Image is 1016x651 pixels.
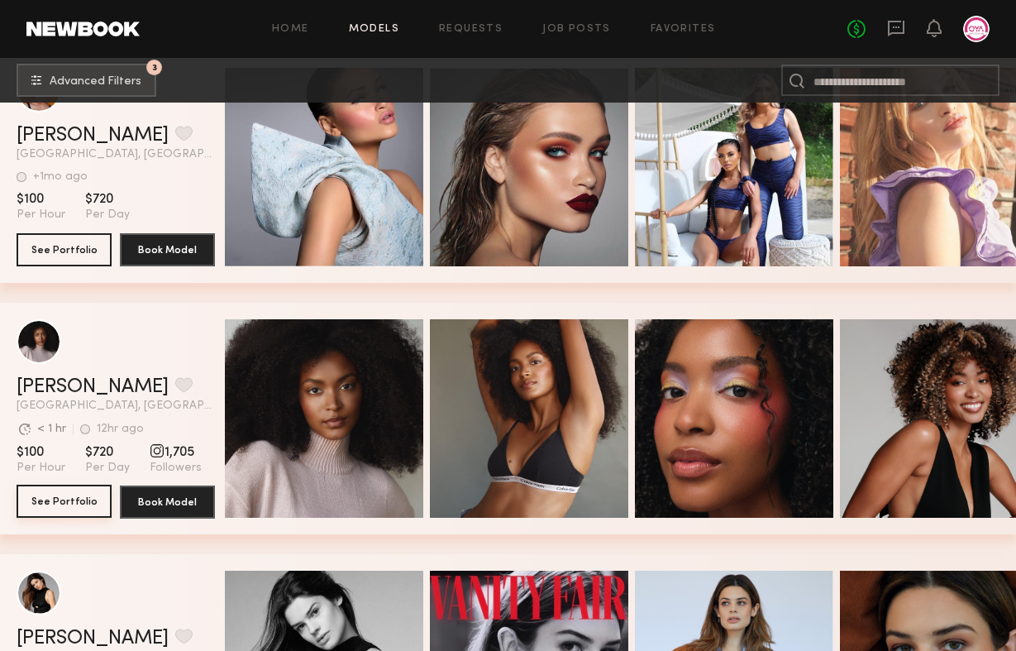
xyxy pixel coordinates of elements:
[17,126,169,146] a: [PERSON_NAME]
[17,208,65,223] span: Per Hour
[152,64,157,71] span: 3
[272,24,309,35] a: Home
[150,461,202,476] span: Followers
[85,191,130,208] span: $720
[17,191,65,208] span: $100
[85,461,130,476] span: Per Day
[85,208,130,223] span: Per Day
[85,444,130,461] span: $720
[17,149,215,160] span: [GEOGRAPHIC_DATA], [GEOGRAPHIC_DATA]
[17,461,65,476] span: Per Hour
[17,233,112,266] button: See Portfolio
[120,486,215,519] button: Book Model
[439,24,503,35] a: Requests
[17,485,112,518] button: See Portfolio
[97,424,144,435] div: 12hr ago
[17,377,169,397] a: [PERSON_NAME]
[150,444,202,461] span: 1,705
[37,424,66,435] div: < 1 hr
[17,64,156,97] button: 3Advanced Filters
[120,233,215,266] button: Book Model
[33,171,88,183] div: +1mo ago
[50,76,141,88] span: Advanced Filters
[349,24,399,35] a: Models
[17,444,65,461] span: $100
[542,24,611,35] a: Job Posts
[17,629,169,649] a: [PERSON_NAME]
[651,24,716,35] a: Favorites
[17,486,112,519] a: See Portfolio
[17,400,215,412] span: [GEOGRAPHIC_DATA], [GEOGRAPHIC_DATA]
